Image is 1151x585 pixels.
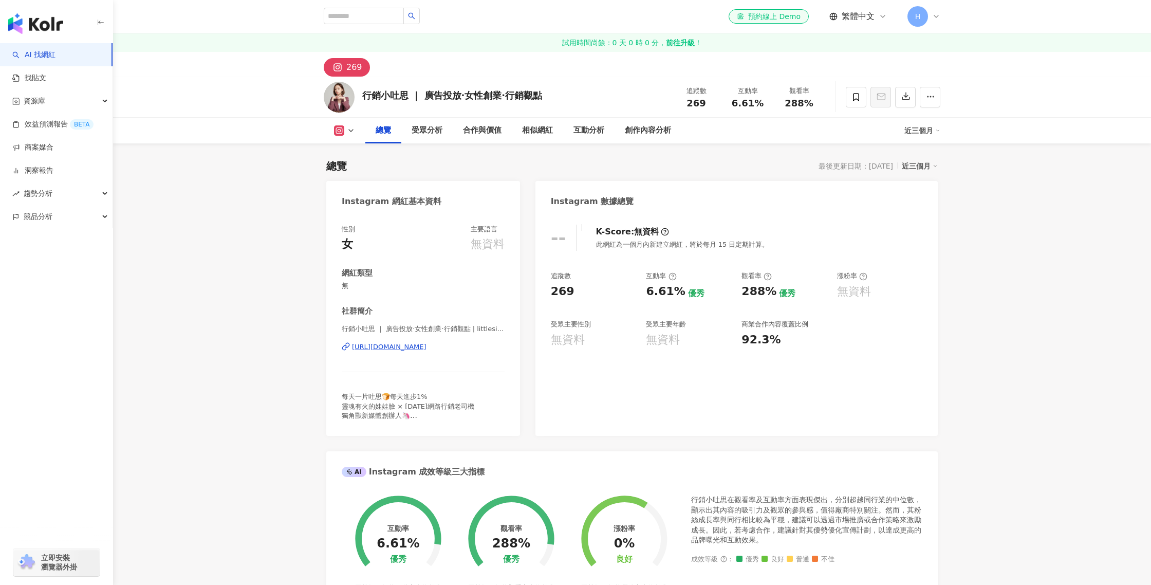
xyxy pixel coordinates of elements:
div: 近三個月 [904,122,940,139]
a: 洞察報告 [12,166,53,176]
span: 6.61% [732,98,764,108]
div: 最後更新日期：[DATE] [819,162,893,170]
div: 網紅類型 [342,268,373,279]
span: 趨勢分析 [24,182,52,205]
div: 近三個月 [902,159,938,173]
div: 互動率 [387,524,409,533]
div: 成效等級 ： [691,556,922,563]
div: 無資料 [634,226,659,237]
span: 269 [686,98,706,108]
span: 不佳 [812,556,834,563]
div: 優秀 [503,555,519,564]
a: [URL][DOMAIN_NAME] [342,342,505,352]
div: 6.61% [377,537,419,551]
div: 主要語言 [471,225,497,234]
div: 無資料 [837,284,871,300]
div: Instagram 網紅基本資料 [342,196,441,207]
div: 無資料 [551,332,585,348]
div: 受眾分析 [412,124,442,137]
div: 受眾主要性別 [551,320,591,329]
div: 6.61% [646,284,685,300]
div: 總覽 [376,124,391,137]
div: 269 [551,284,574,300]
div: 288% [741,284,776,300]
span: 行銷小吐思 ｜ 廣告投放·女性創業·行銷觀點 | littlesingwu [342,324,505,334]
div: 受眾主要年齡 [646,320,686,329]
div: 總覽 [326,159,347,173]
span: 優秀 [736,556,759,563]
div: Instagram 成效等級三大指標 [342,466,485,478]
span: 良好 [762,556,784,563]
div: 預約線上 Demo [737,11,801,22]
div: 0% [614,537,635,551]
span: 無 [342,281,505,290]
a: 找貼文 [12,73,46,83]
div: Instagram 數據總覽 [551,196,634,207]
div: 追蹤數 [677,86,716,96]
div: 288% [492,537,530,551]
span: rise [12,190,20,197]
div: AI [342,467,366,477]
div: [URL][DOMAIN_NAME] [352,342,426,352]
div: 性別 [342,225,355,234]
div: 商業合作內容覆蓋比例 [741,320,808,329]
div: 觀看率 [779,86,819,96]
a: 試用時間尚餘：0 天 0 時 0 分，前往升級！ [113,33,1151,52]
span: 288% [785,98,813,108]
img: chrome extension [16,554,36,571]
div: 無資料 [471,236,505,252]
span: 資源庫 [24,89,45,113]
a: searchAI 找網紅 [12,50,55,60]
span: 競品分析 [24,205,52,228]
div: K-Score : [596,226,670,237]
span: 普通 [787,556,809,563]
button: 269 [324,58,370,77]
div: 漲粉率 [614,524,635,533]
div: 行銷小吐思在觀看率及互動率方面表現傑出，分別超越同行業的中位數，顯示出其內容的吸引力及觀眾的參與感，值得廠商特別關注。然而，其粉絲成長率與同行相比較為平穩，建議可以透過市場推廣或合作策略來激勵成... [691,495,922,545]
div: 互動率 [646,271,676,281]
div: 良好 [616,555,633,564]
div: 269 [346,60,362,75]
span: 每天一片吐思🍞每天進步1% 靈魂有火的娃娃臉 × [DATE]網路行銷老司機 獨角獸新媒體創辦人🦄 META. Google廣告代操 網紅口碑｜數位行銷講師 —— 🤑打造品牌+廣告的雙引擎行銷系... [342,393,474,485]
span: 繁體中文 [842,11,875,22]
a: chrome extension立即安裝 瀏覽器外掛 [13,549,100,576]
div: 觀看率 [500,524,522,533]
div: 創作內容分析 [625,124,671,137]
div: 追蹤數 [551,271,571,281]
a: 效益預測報告BETA [12,119,94,130]
div: 無資料 [646,332,680,348]
div: 優秀 [390,555,406,564]
div: 此網紅為一個月內新建立網紅，將於每月 15 日定期計算。 [596,240,769,249]
span: H [915,11,921,22]
img: logo [8,13,63,34]
div: 觀看率 [741,271,772,281]
span: 立即安裝 瀏覽器外掛 [41,553,77,572]
a: 商案媒合 [12,142,53,153]
div: 行銷小吐思 ｜ 廣告投放·女性創業·行銷觀點 [362,89,542,102]
strong: 前往升級 [666,38,695,48]
div: 社群簡介 [342,306,373,317]
div: -- [551,227,566,248]
img: KOL Avatar [324,82,355,113]
a: 預約線上 Demo [729,9,809,24]
div: 女 [342,236,353,252]
div: 互動率 [728,86,767,96]
div: 相似網紅 [522,124,553,137]
div: 優秀 [779,288,795,299]
div: 互動分析 [573,124,604,137]
div: 92.3% [741,332,781,348]
div: 漲粉率 [837,271,867,281]
div: 合作與價值 [463,124,502,137]
div: 優秀 [688,288,704,299]
span: search [408,12,415,20]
